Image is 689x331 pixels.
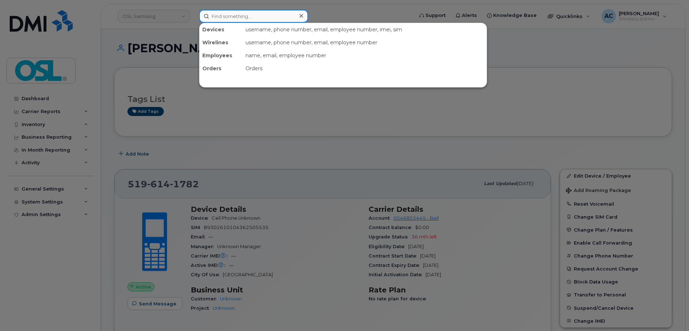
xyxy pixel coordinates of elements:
div: Orders [243,62,487,75]
div: Devices [199,23,243,36]
div: Orders [199,62,243,75]
div: username, phone number, email, employee number, imei, sim [243,23,487,36]
div: Employees [199,49,243,62]
div: Wirelines [199,36,243,49]
div: username, phone number, email, employee number [243,36,487,49]
div: name, email, employee number [243,49,487,62]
